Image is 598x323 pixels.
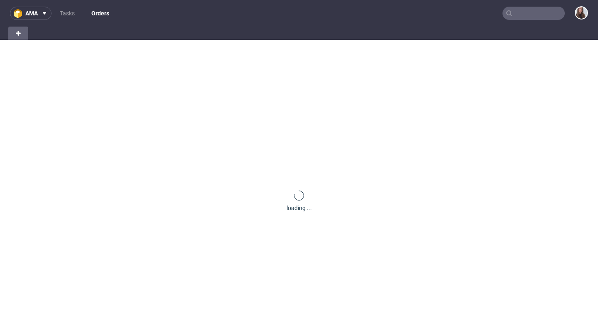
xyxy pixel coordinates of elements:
img: Sandra Beśka [576,7,587,19]
button: ama [10,7,51,20]
img: logo [14,9,25,18]
a: Tasks [55,7,80,20]
span: ama [25,10,38,16]
a: Orders [86,7,114,20]
div: loading ... [287,204,312,212]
